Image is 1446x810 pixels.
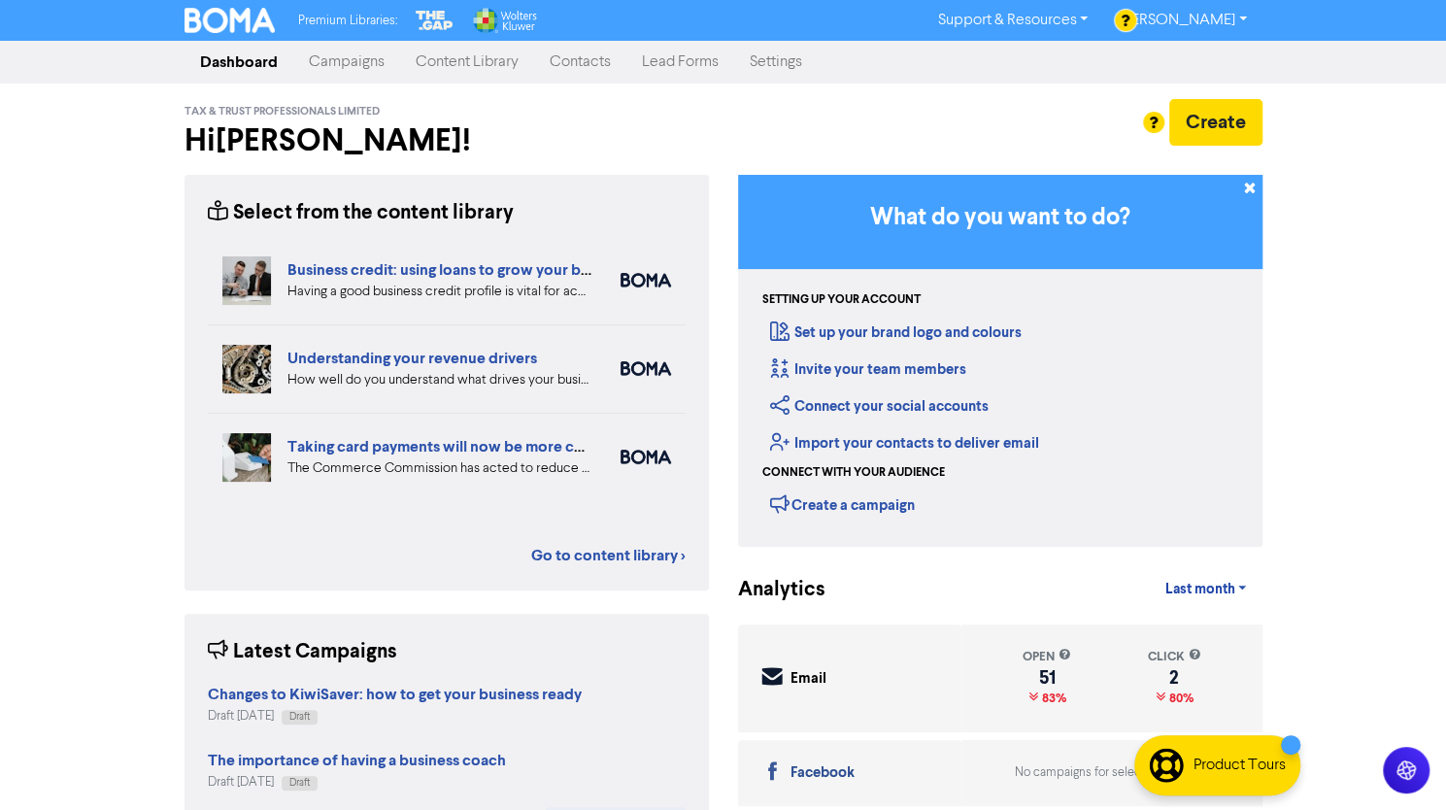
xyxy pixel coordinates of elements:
a: The importance of having a business coach [208,754,506,769]
img: boma [621,273,671,287]
span: 83% [1038,691,1066,706]
a: Changes to KiwiSaver: how to get your business ready [208,688,582,703]
div: Analytics [738,575,801,605]
div: No campaigns for selected dates [1015,763,1209,782]
a: Set up your brand logo and colours [770,323,1022,342]
div: click [1147,648,1200,666]
a: Content Library [400,43,534,82]
div: Draft [DATE] [208,773,506,792]
span: Last month [1164,581,1234,598]
strong: Changes to KiwiSaver: how to get your business ready [208,685,582,704]
div: Create a campaign [770,489,915,519]
span: Premium Libraries: [298,15,397,27]
div: Latest Campaigns [208,637,397,667]
a: Lead Forms [626,43,734,82]
a: Invite your team members [770,360,966,379]
h3: What do you want to do? [767,204,1233,232]
a: Campaigns [293,43,400,82]
a: [PERSON_NAME] [1103,5,1261,36]
div: Draft [DATE] [208,707,582,726]
div: Select from the content library [208,198,514,228]
a: Contacts [534,43,626,82]
div: Getting Started in BOMA [738,175,1262,547]
img: Wolters Kluwer [471,8,537,33]
h2: Hi [PERSON_NAME] ! [185,122,709,159]
a: Taking card payments will now be more cost effective [287,437,663,456]
span: Tax & Trust Professionals Limited [185,105,380,118]
div: Setting up your account [762,291,921,309]
div: Connect with your audience [762,464,945,482]
div: The Commerce Commission has acted to reduce the cost of interchange fees on Visa and Mastercard p... [287,458,591,479]
a: Import your contacts to deliver email [770,434,1039,453]
a: Business credit: using loans to grow your business [287,260,631,280]
img: BOMA Logo [185,8,276,33]
img: boma [621,450,671,464]
div: Having a good business credit profile is vital for accessing routes to funding. We look at six di... [287,282,591,302]
button: Create [1169,99,1262,146]
a: Go to content library > [531,544,686,567]
div: 2 [1147,670,1200,686]
a: Dashboard [185,43,293,82]
a: Connect your social accounts [770,397,989,416]
a: Support & Resources [922,5,1103,36]
strong: The importance of having a business coach [208,751,506,770]
a: Understanding your revenue drivers [287,349,537,368]
div: Facebook [790,762,855,785]
a: Settings [734,43,818,82]
span: Draft [289,712,310,722]
div: 51 [1023,670,1071,686]
img: boma_accounting [621,361,671,376]
a: Last month [1149,570,1261,609]
span: Draft [289,778,310,788]
div: How well do you understand what drives your business revenue? We can help you review your numbers... [287,370,591,390]
div: open [1023,648,1071,666]
img: The Gap [413,8,455,33]
iframe: Chat Widget [1349,717,1446,810]
div: Email [790,668,826,691]
span: 80% [1164,691,1193,706]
